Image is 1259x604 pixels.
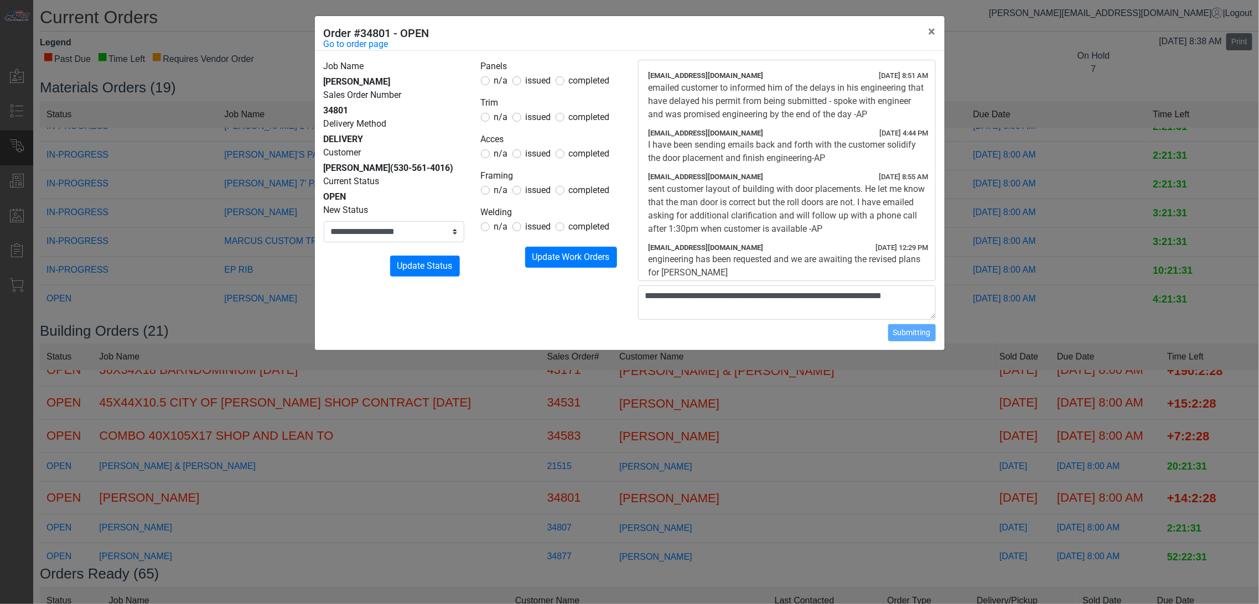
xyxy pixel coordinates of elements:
[324,88,402,102] label: Sales Order Number
[494,75,508,86] span: n/a
[324,104,464,117] div: 34801
[390,256,460,277] button: Update Status
[494,148,508,159] span: n/a
[649,129,764,137] span: [EMAIL_ADDRESS][DOMAIN_NAME]
[526,75,551,86] span: issued
[324,38,388,51] a: Go to order page
[324,175,380,188] label: Current Status
[920,16,945,47] button: Close
[324,76,391,87] span: [PERSON_NAME]
[481,96,621,111] legend: Trim
[893,328,931,337] span: Submitting
[397,261,453,271] span: Update Status
[526,221,551,232] span: issued
[649,81,925,121] div: emailed customer to informed him of the delays in his engineering that have delayed his permit fr...
[324,162,464,175] div: [PERSON_NAME]
[494,185,508,195] span: n/a
[649,253,925,279] div: engineering has been requested and we are awaiting the revised plans for [PERSON_NAME]
[324,190,464,204] div: OPEN
[649,183,925,236] div: sent customer layout of building with door placements. He let me know that the man door is correc...
[569,148,610,159] span: completed
[649,138,925,165] div: I have been sending emails back and forth with the customer solidify the door placement and finis...
[324,204,369,217] label: New Status
[880,128,929,139] div: [DATE] 4:44 PM
[481,133,621,147] legend: Acces
[481,169,621,184] legend: Framing
[879,171,929,183] div: [DATE] 8:55 AM
[649,243,764,252] span: [EMAIL_ADDRESS][DOMAIN_NAME]
[569,112,610,122] span: completed
[532,252,610,262] span: Update Work Orders
[324,146,361,159] label: Customer
[569,221,610,232] span: completed
[879,70,929,81] div: [DATE] 8:51 AM
[526,148,551,159] span: issued
[888,324,936,341] button: Submitting
[525,247,617,268] button: Update Work Orders
[494,221,508,232] span: n/a
[526,185,551,195] span: issued
[324,25,429,41] h5: Order #34801 - OPEN
[391,163,454,173] span: (530-561-4016)
[649,71,764,80] span: [EMAIL_ADDRESS][DOMAIN_NAME]
[526,112,551,122] span: issued
[649,173,764,181] span: [EMAIL_ADDRESS][DOMAIN_NAME]
[569,75,610,86] span: completed
[569,185,610,195] span: completed
[494,112,508,122] span: n/a
[324,133,464,146] div: DELIVERY
[324,117,387,131] label: Delivery Method
[876,242,929,253] div: [DATE] 12:29 PM
[324,60,364,73] label: Job Name
[481,206,621,220] legend: Welding
[481,60,621,74] legend: Panels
